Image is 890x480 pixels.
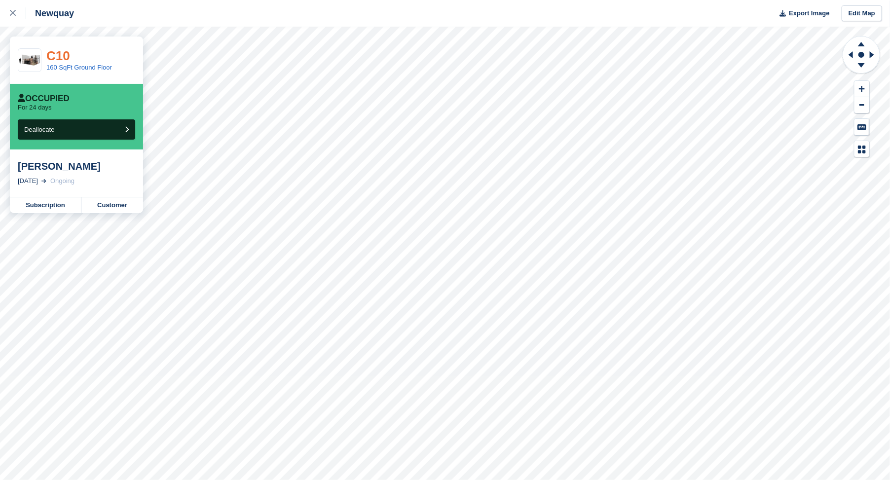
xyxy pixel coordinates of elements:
img: arrow-right-light-icn-cde0832a797a2874e46488d9cf13f60e5c3a73dbe684e267c42b8395dfbc2abf.svg [41,179,46,183]
div: Ongoing [50,176,74,186]
span: Deallocate [24,126,54,133]
a: 160 SqFt Ground Floor [46,64,112,71]
span: Export Image [789,8,829,18]
p: For 24 days [18,104,52,111]
button: Keyboard Shortcuts [854,119,869,135]
a: Customer [81,197,143,213]
div: [DATE] [18,176,38,186]
button: Deallocate [18,119,135,140]
a: Subscription [10,197,81,213]
a: Edit Map [842,5,882,22]
a: C10 [46,48,70,63]
button: Export Image [774,5,830,22]
button: Zoom In [854,81,869,97]
img: 150-sqft-unit.jpg [18,52,41,69]
button: Zoom Out [854,97,869,113]
button: Map Legend [854,141,869,157]
div: [PERSON_NAME] [18,160,135,172]
div: Occupied [18,94,70,104]
div: Newquay [26,7,74,19]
